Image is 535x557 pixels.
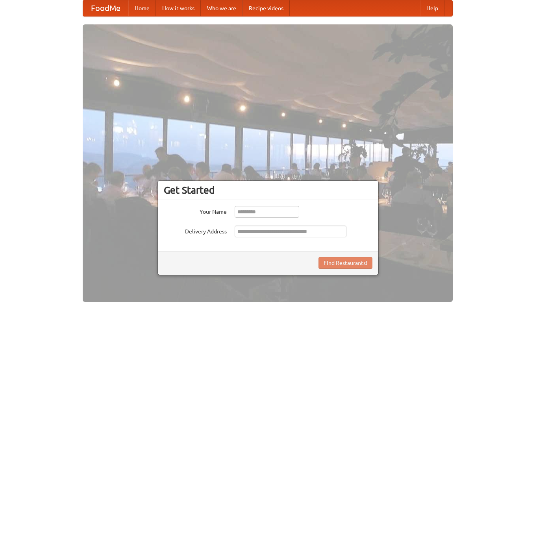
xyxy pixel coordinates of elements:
[420,0,444,16] a: Help
[164,184,372,196] h3: Get Started
[83,0,128,16] a: FoodMe
[164,206,227,216] label: Your Name
[128,0,156,16] a: Home
[318,257,372,269] button: Find Restaurants!
[201,0,243,16] a: Who we are
[164,226,227,235] label: Delivery Address
[156,0,201,16] a: How it works
[243,0,290,16] a: Recipe videos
